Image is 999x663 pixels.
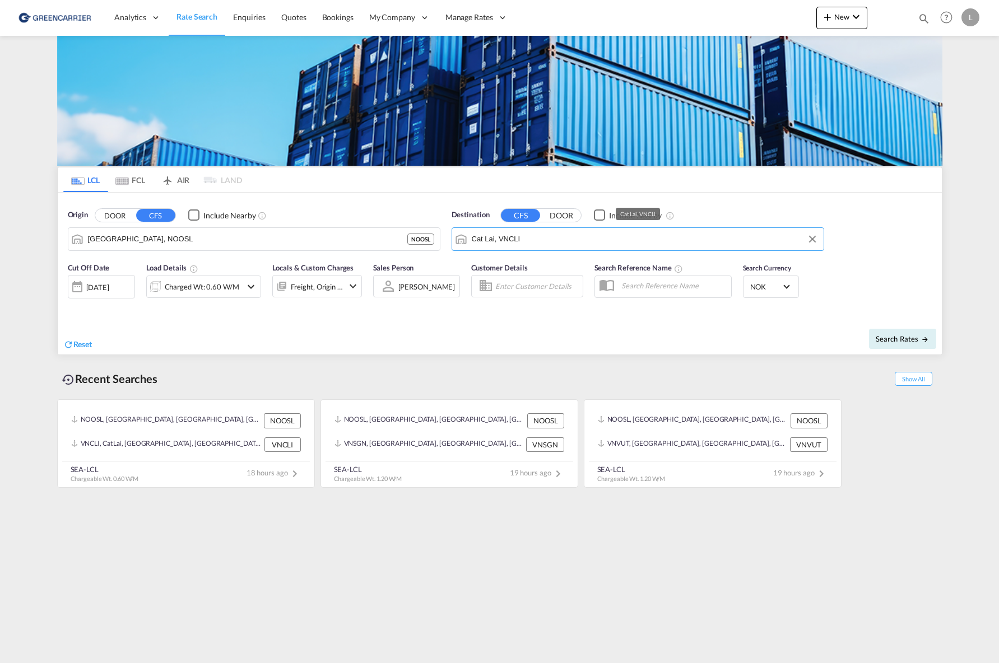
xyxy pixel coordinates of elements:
[895,372,932,386] span: Show All
[584,399,842,488] recent-search-card: NOOSL, [GEOGRAPHIC_DATA], [GEOGRAPHIC_DATA], [GEOGRAPHIC_DATA], [GEOGRAPHIC_DATA] NOOSLVNVUT, [GE...
[57,399,315,488] recent-search-card: NOOSL, [GEOGRAPHIC_DATA], [GEOGRAPHIC_DATA], [GEOGRAPHIC_DATA], [GEOGRAPHIC_DATA] NOOSLVNCLI, Cat...
[108,167,153,192] md-tab-item: FCL
[620,208,656,220] div: Cat Lai, VNCLI
[815,467,828,480] md-icon: icon-chevron-right
[57,366,162,391] div: Recent Searches
[63,167,243,192] md-pagination-wrapper: Use the left and right arrow keys to navigate between tabs
[594,263,684,272] span: Search Reference Name
[258,211,267,220] md-icon: Unchecked: Ignores neighbouring ports when fetching rates.Checked : Includes neighbouring ports w...
[773,468,828,477] span: 19 hours ago
[597,475,666,482] span: Chargeable Wt. 1.20 W/M
[203,210,256,221] div: Include Nearby
[86,282,109,292] div: [DATE]
[472,231,818,248] input: Search by Port
[918,12,930,25] md-icon: icon-magnify
[88,231,407,248] input: Search by Port
[597,464,666,474] div: SEA-LCL
[281,12,306,22] span: Quotes
[790,437,828,452] div: VNVUT
[510,468,565,477] span: 19 hours ago
[63,167,108,192] md-tab-item: LCL
[334,437,523,452] div: VNSGN, Ho Chi Minh City, Viet Nam, South East Asia, Asia Pacific
[73,339,92,349] span: Reset
[495,278,579,295] input: Enter Customer Details
[369,12,415,23] span: My Company
[674,264,683,273] md-icon: Your search will be saved by the below given name
[17,5,92,30] img: e39c37208afe11efa9cb1d7a6ea7d6f5.png
[320,399,578,488] recent-search-card: NOOSL, [GEOGRAPHIC_DATA], [GEOGRAPHIC_DATA], [GEOGRAPHIC_DATA], [GEOGRAPHIC_DATA] NOOSLVNSGN, [GE...
[609,210,662,221] div: Include Nearby
[189,264,198,273] md-icon: Chargeable Weight
[452,228,824,250] md-input-container: Cat Lai, VNCLI
[869,329,936,349] button: Search Ratesicon-arrow-right
[821,12,863,21] span: New
[594,209,662,221] md-checkbox: Checkbox No Ink
[666,211,675,220] md-icon: Unchecked: Ignores neighbouring ports when fetching rates.Checked : Includes neighbouring ports w...
[68,228,440,250] md-input-container: Oslo, NOOSL
[821,10,834,24] md-icon: icon-plus 400-fg
[58,193,942,354] div: Origin DOOR CFS Checkbox No InkUnchecked: Ignores neighbouring ports when fetching rates.Checked ...
[264,437,301,452] div: VNCLI
[63,339,73,349] md-icon: icon-refresh
[743,264,792,272] span: Search Currency
[849,10,863,24] md-icon: icon-chevron-down
[68,275,135,298] div: [DATE]
[146,276,261,298] div: Charged Wt: 0.60 W/Micon-chevron-down
[501,209,540,222] button: CFS
[526,437,564,452] div: VNSGN
[114,12,146,23] span: Analytics
[346,279,360,293] md-icon: icon-chevron-down
[445,12,493,23] span: Manage Rates
[68,297,76,312] md-datepicker: Select
[598,413,788,428] div: NOOSL, Oslo, Norway, Northern Europe, Europe
[551,467,565,480] md-icon: icon-chevron-right
[937,8,956,27] span: Help
[937,8,961,28] div: Help
[616,277,731,294] input: Search Reference Name
[68,209,88,221] span: Origin
[527,413,564,428] div: NOOSL
[398,282,456,291] div: [PERSON_NAME]
[471,263,528,272] span: Customer Details
[373,263,414,272] span: Sales Person
[71,437,262,452] div: VNCLI, Cat Lai, Viet Nam, South East Asia, Asia Pacific
[749,278,793,295] md-select: Select Currency: kr NOKNorway Krone
[961,8,979,26] div: L
[791,413,828,428] div: NOOSL
[71,475,139,482] span: Chargeable Wt. 0.60 W/M
[407,234,434,245] div: NOOSL
[334,464,402,474] div: SEA-LCL
[188,209,256,221] md-checkbox: Checkbox No Ink
[598,437,787,452] div: VNVUT, Vung Tau, Viet Nam, South East Asia, Asia Pacific
[918,12,930,29] div: icon-magnify
[397,278,457,295] md-select: Sales Person: Lars Koren
[750,282,782,292] span: NOK
[71,464,139,474] div: SEA-LCL
[322,12,354,22] span: Bookings
[95,209,134,222] button: DOOR
[452,209,490,221] span: Destination
[291,279,343,295] div: Freight Origin Destination
[244,280,258,293] md-icon: icon-chevron-down
[165,279,239,295] div: Charged Wt: 0.60 W/M
[804,231,821,248] button: Clear Input
[921,335,929,343] md-icon: icon-arrow-right
[334,475,402,482] span: Chargeable Wt. 1.20 W/M
[272,275,362,297] div: Freight Origin Destinationicon-chevron-down
[264,413,301,428] div: NOOSL
[876,334,930,343] span: Search Rates
[816,7,867,29] button: icon-plus 400-fgNewicon-chevron-down
[247,468,301,477] span: 18 hours ago
[233,12,266,22] span: Enquiries
[334,413,524,428] div: NOOSL, Oslo, Norway, Northern Europe, Europe
[542,209,581,222] button: DOOR
[63,339,92,351] div: icon-refreshReset
[71,413,261,428] div: NOOSL, Oslo, Norway, Northern Europe, Europe
[153,167,198,192] md-tab-item: AIR
[57,36,942,166] img: GreenCarrierFCL_LCL.png
[68,263,110,272] span: Cut Off Date
[176,12,217,21] span: Rate Search
[136,209,175,222] button: CFS
[62,373,75,386] md-icon: icon-backup-restore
